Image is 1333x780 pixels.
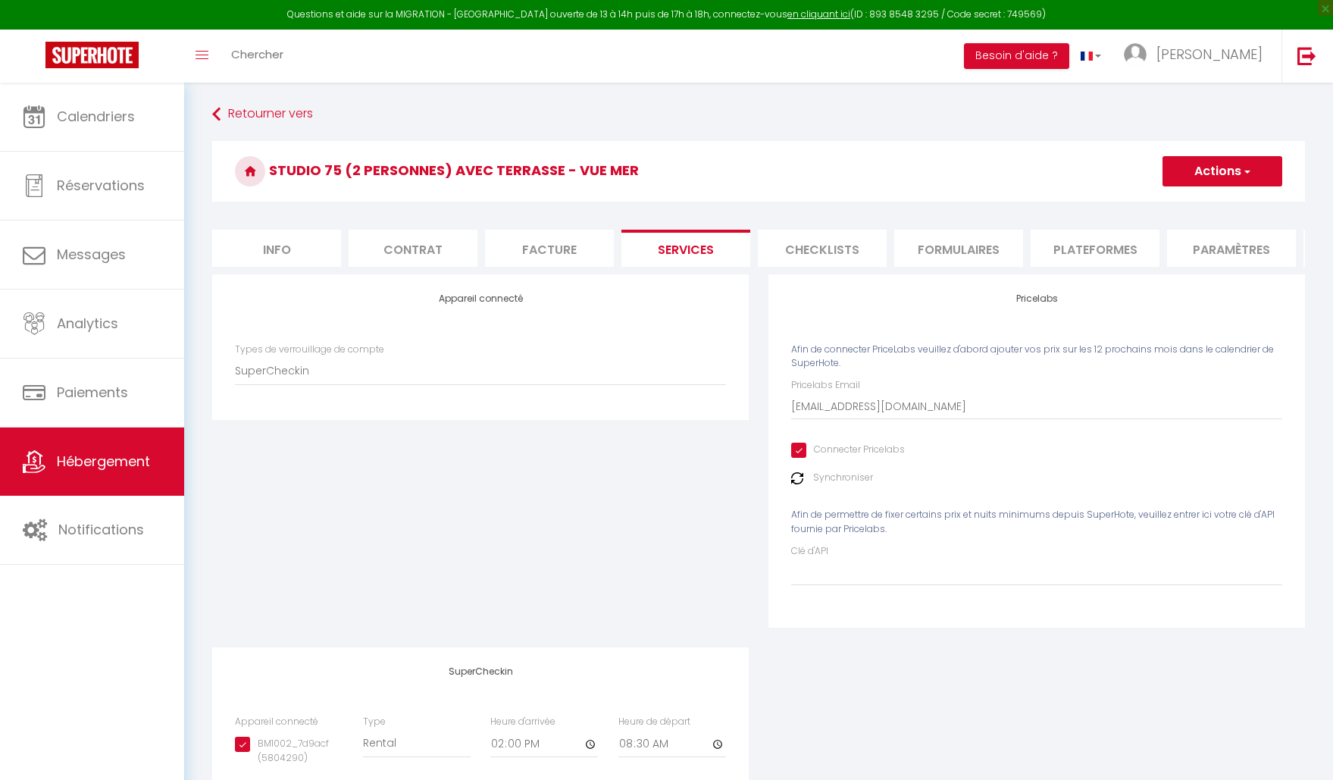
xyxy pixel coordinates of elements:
[212,101,1305,128] a: Retourner vers
[57,452,150,471] span: Hébergement
[618,715,690,729] label: Heure de départ
[485,230,614,267] li: Facture
[1112,30,1281,83] a: ... [PERSON_NAME]
[1156,45,1263,64] span: [PERSON_NAME]
[349,230,477,267] li: Contrat
[57,176,145,195] span: Réservations
[791,293,1282,304] h4: Pricelabs
[235,343,384,357] label: Types de verrouillage de compte
[964,43,1069,69] button: Besoin d'aide ?
[57,107,135,126] span: Calendriers
[1124,43,1147,66] img: ...
[58,520,144,539] span: Notifications
[758,230,887,267] li: Checklists
[1297,46,1316,65] img: logout
[45,42,139,68] img: Super Booking
[791,472,803,484] img: NO IMAGE
[235,666,726,677] h4: SuperCheckin
[621,230,750,267] li: Services
[791,544,828,559] label: Clé d'API
[235,293,726,304] h4: Appareil connecté
[894,230,1023,267] li: Formulaires
[212,141,1305,202] h3: StuDio 75 (2 personnes) avec terrasse - vue mer
[57,245,126,264] span: Messages
[490,715,555,729] label: Heure d'arrivée
[1269,716,1333,780] iframe: LiveChat chat widget
[791,508,1275,535] span: Afin de permettre de fixer certains prix et nuits minimums depuis SuperHote, veuillez entrer ici ...
[231,46,283,62] span: Chercher
[57,383,128,402] span: Paiements
[212,230,341,267] li: Info
[791,378,860,393] label: Pricelabs Email
[1162,156,1282,186] button: Actions
[1167,230,1296,267] li: Paramètres
[363,715,386,729] label: Type
[813,471,873,485] label: Synchroniser
[1031,230,1159,267] li: Plateformes
[235,715,318,729] label: Appareil connecté
[220,30,295,83] a: Chercher
[791,343,1274,370] span: Afin de connecter PriceLabs veuillez d'abord ajouter vos prix sur les 12 prochains mois dans le c...
[57,314,118,333] span: Analytics
[787,8,850,20] a: en cliquant ici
